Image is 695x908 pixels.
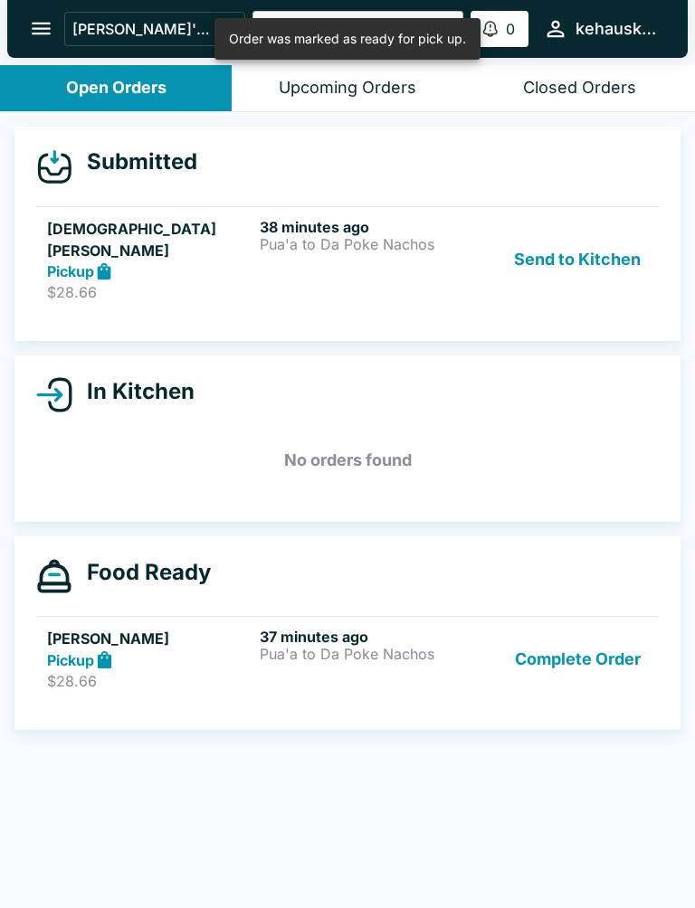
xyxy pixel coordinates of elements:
[508,628,648,690] button: Complete Order
[64,12,245,46] button: [PERSON_NAME]'s Kitchen
[536,9,666,48] button: kehauskitchen
[36,616,659,701] a: [PERSON_NAME]Pickup$28.6637 minutes agoPua'a to Da Poke NachosComplete Order
[47,262,94,280] strong: Pickup
[72,378,195,405] h4: In Kitchen
[260,646,465,662] p: Pua'a to Da Poke Nachos
[36,206,659,313] a: [DEMOGRAPHIC_DATA][PERSON_NAME]Pickup$28.6638 minutes agoPua'a to Da Poke NachosSend to Kitchen
[47,283,252,301] p: $28.66
[523,78,636,99] div: Closed Orders
[576,18,659,40] div: kehauskitchen
[506,20,515,38] p: 0
[507,218,648,302] button: Send to Kitchen
[47,672,252,690] p: $28.66
[47,628,252,649] h5: [PERSON_NAME]
[72,20,212,38] p: [PERSON_NAME]'s Kitchen
[260,628,465,646] h6: 37 minutes ago
[47,218,252,261] h5: [DEMOGRAPHIC_DATA][PERSON_NAME]
[47,651,94,669] strong: Pickup
[260,236,465,252] p: Pua'a to Da Poke Nachos
[279,78,416,99] div: Upcoming Orders
[260,218,465,236] h6: 38 minutes ago
[18,5,64,52] button: open drawer
[72,559,211,586] h4: Food Ready
[66,78,167,99] div: Open Orders
[72,148,197,175] h4: Submitted
[229,24,466,54] div: Order was marked as ready for pick up.
[36,428,659,493] h5: No orders found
